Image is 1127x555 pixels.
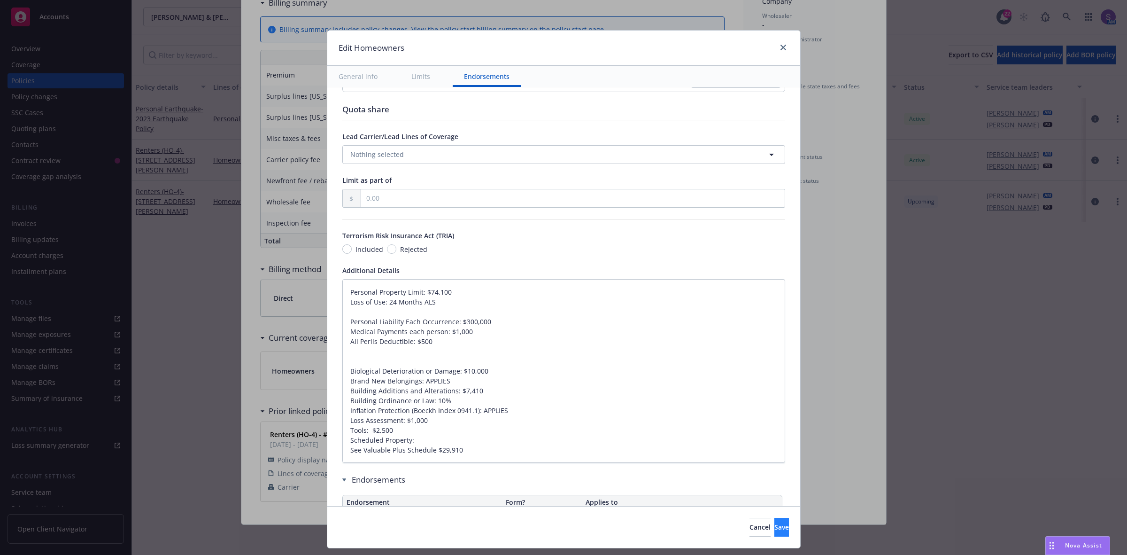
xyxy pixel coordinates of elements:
button: General info [327,66,389,87]
div: Drag to move [1046,537,1058,555]
div: Quota share [342,103,785,116]
div: Endorsements [342,474,782,485]
span: Rejected [400,244,427,254]
span: Lead Carrier/Lead Lines of Coverage [342,132,458,141]
button: Nova Assist [1045,536,1110,555]
button: Nothing selected [342,145,785,164]
th: Form? [502,495,582,509]
input: Rejected [387,244,396,254]
th: Applies to [582,495,781,509]
h1: Edit Homeowners [339,42,404,54]
input: Included [342,244,352,254]
textarea: Personal Property Limit: $74,100 Loss of Use: 24 Months ALS Personal Liability Each Occurrence: $... [342,279,785,463]
span: Nothing selected [350,149,404,159]
span: Nova Assist [1065,541,1102,549]
th: Endorsement [343,495,502,509]
span: Terrorism Risk Insurance Act (TRIA) [342,231,454,240]
button: Endorsements [453,66,521,87]
input: 0.00 [361,189,785,207]
button: Limits [400,66,441,87]
span: Limit as part of [342,176,392,185]
span: Included [355,244,383,254]
span: Additional Details [342,266,400,275]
